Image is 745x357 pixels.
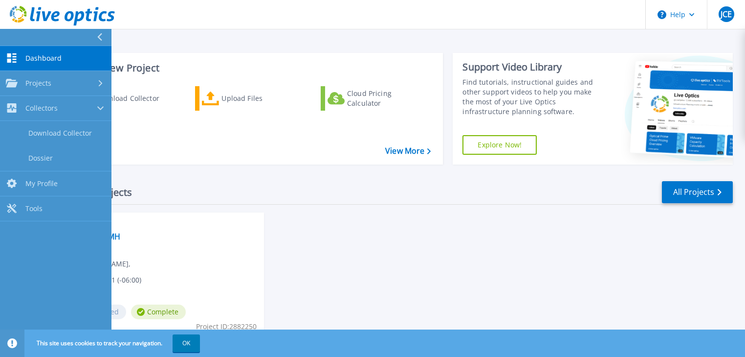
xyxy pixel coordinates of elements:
span: Optical Prime [74,218,258,229]
button: OK [173,334,200,352]
span: My Profile [25,179,58,188]
span: This site uses cookies to track your navigation. [27,334,200,352]
span: Projects [25,79,51,88]
div: Cloud Pricing Calculator [347,89,425,108]
div: Support Video Library [462,61,603,73]
span: Project ID: 2882250 [196,321,257,332]
div: Download Collector [94,89,173,108]
span: Complete [131,305,186,319]
a: Cloud Pricing Calculator [321,86,430,111]
h3: Start a New Project [69,63,431,73]
div: Find tutorials, instructional guides and other support videos to help you make the most of your L... [462,77,603,117]
a: All Projects [662,181,733,203]
a: Upload Files [195,86,304,111]
span: Tools [25,204,43,213]
span: Dashboard [25,54,62,63]
a: View More [385,146,431,156]
a: Explore Now! [462,135,537,155]
a: Download Collector [69,86,178,111]
span: Collectors [25,104,58,113]
div: Upload Files [221,89,300,108]
span: JCE [721,10,732,18]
